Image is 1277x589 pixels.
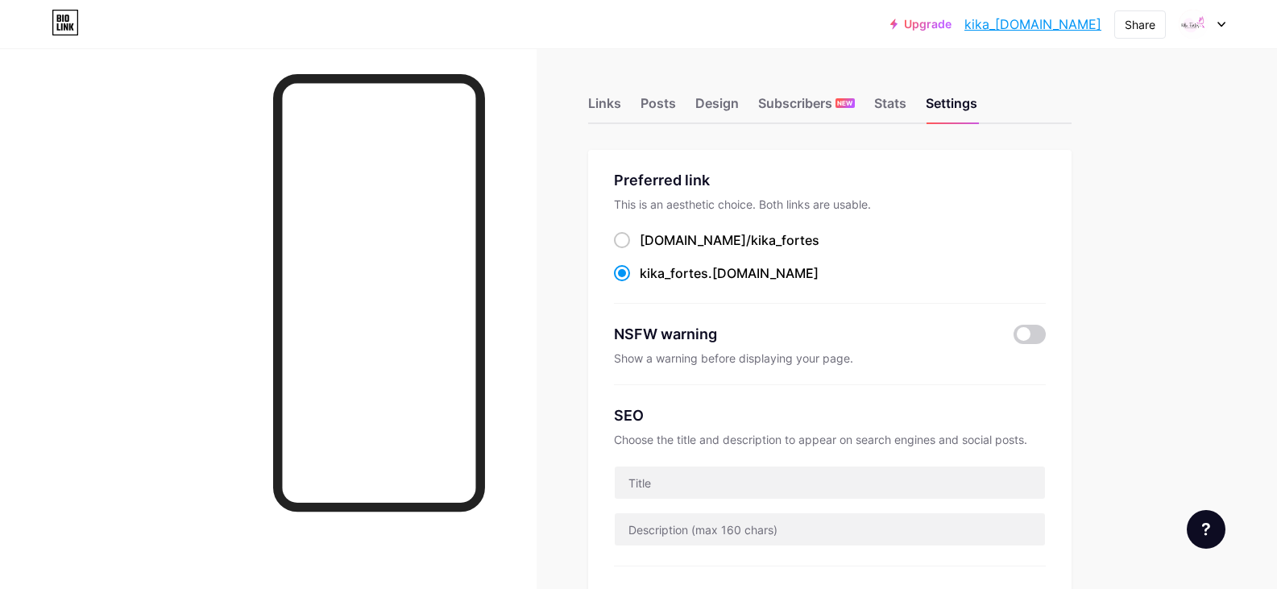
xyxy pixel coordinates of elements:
[614,433,1046,446] div: Choose the title and description to appear on search engines and social posts.
[758,93,855,122] div: Subscribers
[1125,16,1155,33] div: Share
[615,513,1045,545] input: Description (max 160 chars)
[874,93,906,122] div: Stats
[1178,9,1209,39] img: kika_fortes
[615,467,1045,499] input: Title
[614,351,1046,365] div: Show a warning before displaying your page.
[614,197,1046,211] div: This is an aesthetic choice. Both links are usable.
[926,93,977,122] div: Settings
[890,18,952,31] a: Upgrade
[751,232,819,248] span: kika_fortes
[964,15,1101,34] a: kika_[DOMAIN_NAME]
[614,323,990,345] div: NSFW warning
[614,404,1046,426] div: SEO
[588,93,621,122] div: Links
[640,263,819,283] div: .[DOMAIN_NAME]
[614,169,1046,191] div: Preferred link
[640,230,819,250] div: [DOMAIN_NAME]/
[837,98,852,108] span: NEW
[640,265,708,281] span: kika_fortes
[641,93,676,122] div: Posts
[695,93,739,122] div: Design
